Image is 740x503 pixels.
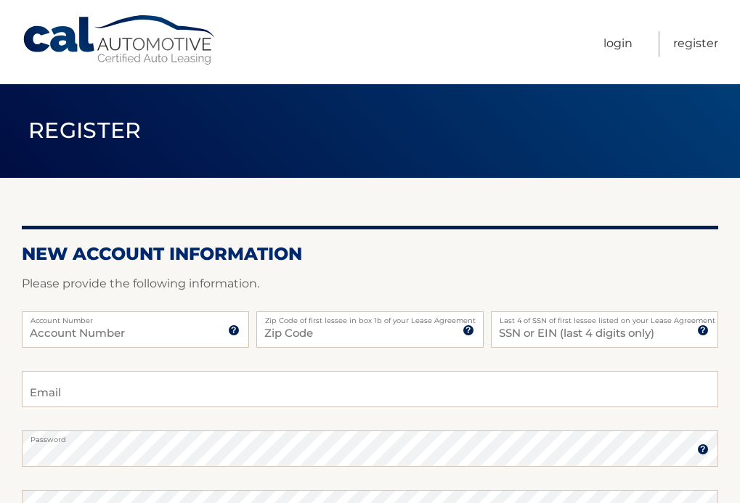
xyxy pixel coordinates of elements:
input: Zip Code [256,311,484,348]
a: Login [603,31,633,57]
input: Account Number [22,311,249,348]
a: Register [673,31,718,57]
label: Last 4 of SSN of first lessee listed on your Lease Agreement [491,311,718,323]
span: Register [28,117,142,144]
h2: New Account Information [22,243,718,265]
a: Cal Automotive [22,15,218,66]
img: tooltip.svg [463,324,474,336]
label: Account Number [22,311,249,323]
img: tooltip.svg [697,324,709,336]
label: Password [22,430,718,442]
label: Zip Code of first lessee in box 1b of your Lease Agreement [256,311,484,323]
input: Email [22,371,718,407]
p: Please provide the following information. [22,274,718,294]
input: SSN or EIN (last 4 digits only) [491,311,718,348]
img: tooltip.svg [228,324,240,336]
img: tooltip.svg [697,443,709,455]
